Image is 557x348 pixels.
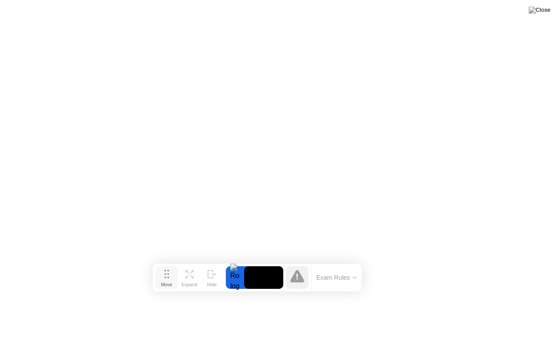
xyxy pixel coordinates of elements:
button: Expand [178,266,201,289]
button: Exam Rules [314,274,360,281]
button: Hide [201,266,223,289]
div: Move [161,282,172,287]
button: Move [155,266,178,289]
div: Expand [181,282,197,287]
div: Hide [207,282,217,287]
